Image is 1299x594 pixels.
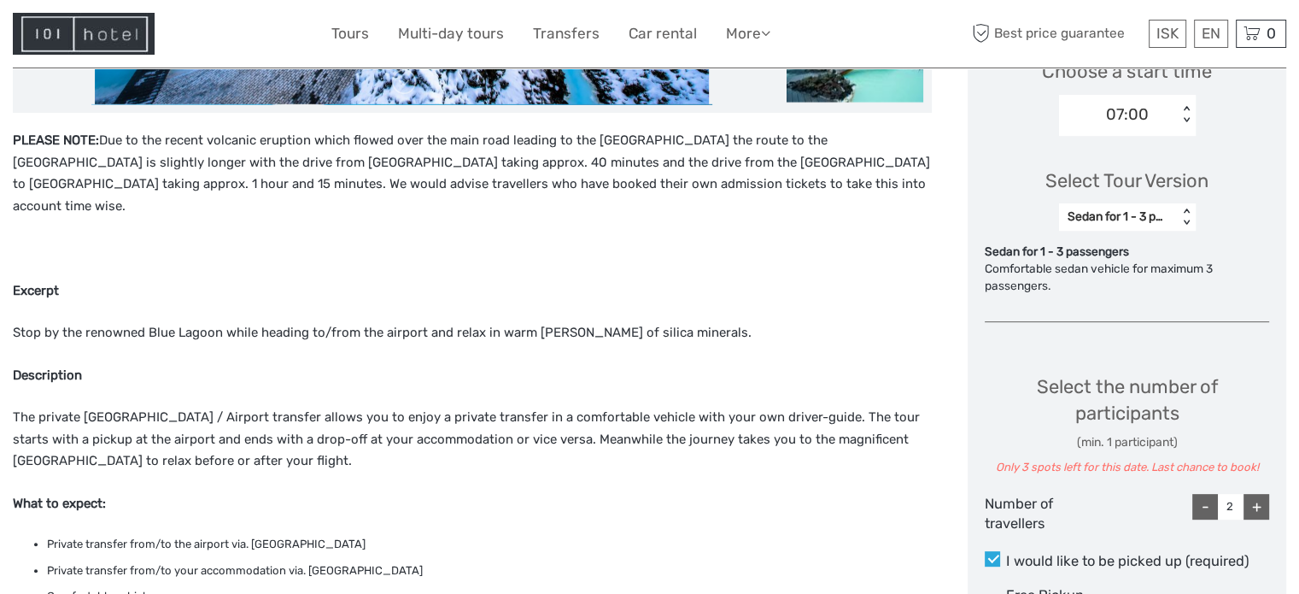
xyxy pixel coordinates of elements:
[1179,106,1194,124] div: < >
[13,322,932,344] p: Stop by the renowned Blue Lagoon while heading to/from the airport and relax in warm [PERSON_NAME...
[1194,20,1228,48] div: EN
[47,535,932,554] li: Private transfer from/to the airport via. [GEOGRAPHIC_DATA]
[1106,103,1149,126] div: 07:00
[13,13,155,55] img: Hotel Information
[1179,209,1194,226] div: < >
[13,283,59,298] strong: Excerpt
[24,30,193,44] p: We're away right now. Please check back later!
[1192,494,1218,520] div: -
[1264,25,1279,42] span: 0
[13,496,106,511] strong: What to expect:
[985,494,1080,534] div: Number of travellers
[968,20,1144,48] span: Best price guarantee
[13,132,99,148] strong: PLEASE NOTE:
[629,21,697,46] a: Car rental
[196,26,217,47] button: Open LiveChat chat widget
[985,373,1269,476] div: Select the number of participants
[1042,58,1212,85] span: Choose a start time
[13,130,932,217] p: Due to the recent volcanic eruption which flowed over the main road leading to the [GEOGRAPHIC_DA...
[331,21,369,46] a: Tours
[985,244,1269,261] div: Sedan for 1 - 3 passengers
[1156,25,1179,42] span: ISK
[13,407,932,473] p: The private [GEOGRAPHIC_DATA] / Airport transfer allows you to enjoy a private transfer in a comf...
[533,21,600,46] a: Transfers
[985,460,1269,476] div: Only 3 spots left for this date. Last chance to book!
[985,434,1269,451] div: (min. 1 participant)
[1068,209,1169,226] div: Sedan for 1 - 3 passengers
[985,551,1269,572] label: I would like to be picked up (required)
[985,261,1269,294] div: Comfortable sedan vehicle for maximum 3 passengers.
[47,562,932,580] li: Private transfer from/to your accommodation via. [GEOGRAPHIC_DATA]
[1243,494,1269,520] div: +
[398,21,504,46] a: Multi-day tours
[13,368,82,383] strong: Description
[726,21,770,46] a: More
[1045,168,1208,194] div: Select Tour Version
